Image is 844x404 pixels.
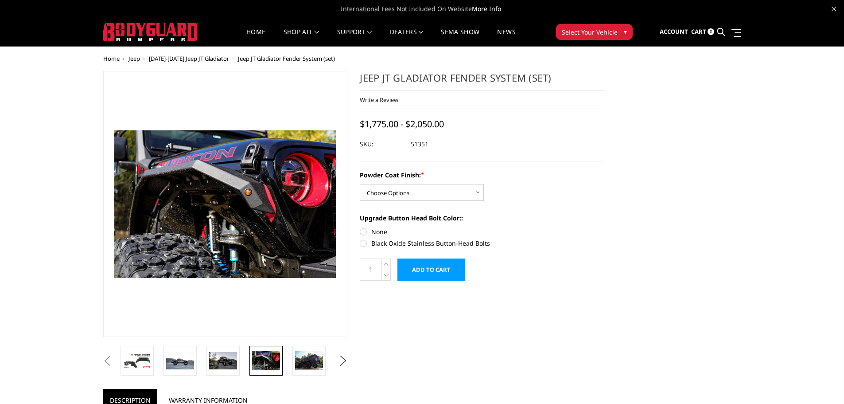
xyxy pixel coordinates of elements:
[660,27,688,35] span: Account
[411,136,428,152] dd: 51351
[128,55,140,63] a: Jeep
[360,170,604,180] label: Powder Coat Finish:
[360,239,604,248] label: Black Oxide Stainless Button-Head Bolts
[360,136,404,152] dt: SKU:
[149,55,229,63] a: [DATE]-[DATE] Jeep JT Gladiator
[708,28,714,35] span: 0
[624,27,627,36] span: ▾
[360,71,604,91] h1: Jeep JT Gladiator Fender System (set)
[103,71,348,337] a: Jeep JT Gladiator Fender System (set)
[103,55,120,63] a: Home
[337,29,372,46] a: Support
[166,352,194,369] img: Jeep JT Gladiator Fender System (set)
[660,20,688,44] a: Account
[103,23,198,41] img: BODYGUARD BUMPERS
[562,27,618,37] span: Select Your Vehicle
[360,96,398,104] a: Write a Review
[246,29,265,46] a: Home
[800,361,844,404] iframe: Chat Widget
[209,352,237,369] img: Jeep JT Gladiator Fender System (set)
[238,55,335,63] span: Jeep JT Gladiator Fender System (set)
[360,213,604,223] label: Upgrade Button Head Bolt Color::
[390,29,424,46] a: Dealers
[360,227,604,236] label: None
[295,351,323,370] img: Jeep JT Gladiator Fender System (set)
[336,354,350,368] button: Next
[556,24,633,40] button: Select Your Vehicle
[360,118,444,130] span: $1,775.00 - $2,050.00
[252,351,280,370] img: Jeep JT Gladiator Fender System (set)
[497,29,515,46] a: News
[472,4,501,13] a: More Info
[101,354,114,368] button: Previous
[691,20,714,44] a: Cart 0
[284,29,319,46] a: shop all
[123,353,151,369] img: Jeep JT Gladiator Fender System (set)
[691,27,706,35] span: Cart
[397,259,465,281] input: Add to Cart
[441,29,479,46] a: SEMA Show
